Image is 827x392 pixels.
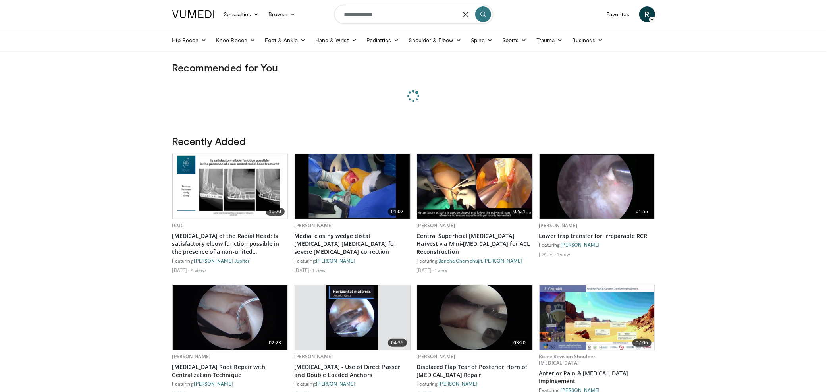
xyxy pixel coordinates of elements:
[388,339,407,347] span: 04:36
[417,267,434,273] li: [DATE]
[417,285,532,350] a: 03:20
[334,5,493,24] input: Search topics, interventions
[326,285,378,350] img: cd449402-123d-47f7-b112-52d159f17939.620x360_q85_upscale.jpg
[539,222,578,229] a: [PERSON_NAME]
[435,267,448,273] li: 1 view
[172,353,211,360] a: [PERSON_NAME]
[172,61,655,74] h3: Recommended for You
[173,154,288,219] img: 0c372857-91f5-4d0e-a155-c9d6d00afabc.png.620x360_q85_upscale.png
[310,32,362,48] a: Hand & Wrist
[295,267,312,273] li: [DATE]
[219,6,264,22] a: Specialties
[466,32,497,48] a: Spine
[190,267,207,273] li: 2 views
[312,267,326,273] li: 1 view
[266,208,285,216] span: 10:20
[264,6,300,22] a: Browse
[601,6,634,22] a: Favorites
[540,285,655,350] a: 07:06
[260,32,310,48] a: Foot & Ankle
[362,32,404,48] a: Pediatrics
[172,135,655,147] h3: Recently Added
[561,242,600,247] a: [PERSON_NAME]
[439,381,478,386] a: [PERSON_NAME]
[417,353,455,360] a: [PERSON_NAME]
[295,232,411,256] a: Medial closing wedge distal [MEDICAL_DATA] [MEDICAL_DATA] for severe [MEDICAL_DATA] correction
[172,267,189,273] li: [DATE]
[194,258,250,263] a: [PERSON_NAME] Jupiter
[540,154,655,219] a: 01:55
[417,154,532,219] a: 02:21
[295,154,410,219] a: 01:02
[632,208,652,216] span: 01:55
[194,381,233,386] a: [PERSON_NAME]
[567,32,608,48] a: Business
[295,154,410,219] img: c6cb25e7-65c5-44c5-97d3-ef37257cdbff.620x360_q85_upscale.jpg
[510,339,529,347] span: 03:20
[295,380,411,387] div: Featuring:
[211,32,260,48] a: Knee Recon
[295,222,333,229] a: [PERSON_NAME]
[510,208,529,216] span: 02:21
[439,258,482,263] a: Bancha Chernchujit
[417,232,533,256] a: Central Superficial [MEDICAL_DATA] Harvest via Mini-[MEDICAL_DATA] for ACL Reconstruction
[417,154,532,219] img: cfc6777c-702f-498d-8b3b-e591ec8ef578.620x360_q85_upscale.jpg
[632,339,652,347] span: 07:06
[266,339,285,347] span: 02:23
[539,251,556,257] li: [DATE]
[388,208,407,216] span: 01:02
[316,381,355,386] a: [PERSON_NAME]
[532,32,568,48] a: Trauma
[417,363,533,379] a: Displaced Flap Tear of Posterior Horn of [MEDICAL_DATA] Repair
[316,258,355,263] a: [PERSON_NAME]
[172,363,288,379] a: [MEDICAL_DATA] Root Repair with Centralization Technique
[417,257,533,264] div: Featuring: ,
[483,258,522,263] a: [PERSON_NAME]
[540,154,655,219] img: fdb2d94f-0621-49ea-a33d-3188d62bca82.620x360_q85_upscale.jpg
[497,32,532,48] a: Sports
[417,222,455,229] a: [PERSON_NAME]
[404,32,466,48] a: Shoulder & Elbow
[172,222,184,229] a: ICUC
[172,380,288,387] div: Featuring:
[557,251,570,257] li: 1 view
[539,232,655,240] a: Lower trap transfer for irreparable RCR
[295,285,410,350] a: 04:36
[540,285,655,350] img: 8037028b-5014-4d38-9a8c-71d966c81743.620x360_q85_upscale.jpg
[173,285,288,350] a: 02:23
[172,257,288,264] div: Featuring:
[295,257,411,264] div: Featuring:
[539,241,655,248] div: Featuring:
[172,232,288,256] a: [MEDICAL_DATA] of the Radial Head: ls satisfactory elbow function possible in the presence of a n...
[172,10,214,18] img: VuMedi Logo
[639,6,655,22] a: R
[168,32,212,48] a: Hip Recon
[295,353,333,360] a: [PERSON_NAME]
[173,285,288,350] img: 926032fc-011e-4e04-90f2-afa899d7eae5.620x360_q85_upscale.jpg
[539,369,655,385] a: Anterior Pain & [MEDICAL_DATA] Impingement
[295,363,411,379] a: [MEDICAL_DATA] - Use of Direct Passer and Double Loaded Anchors
[173,154,288,219] a: 10:20
[417,380,533,387] div: Featuring:
[539,353,596,366] a: Rome Revision Shoulder [MEDICAL_DATA]
[417,285,532,350] img: 2649116b-05f8-405c-a48f-a284a947b030.620x360_q85_upscale.jpg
